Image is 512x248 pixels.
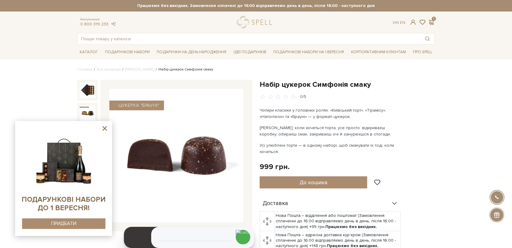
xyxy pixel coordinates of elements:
[271,47,346,57] a: Подарункові набори на 1 Вересня
[260,142,402,155] p: Усі улюблені торти — в одному наборі, щоб смакувати їх тоді, коли хочеться.
[154,67,213,72] li: Набір цукерок Симфонія смаку
[398,20,399,25] span: |
[80,18,116,21] span: Консультація:
[300,94,306,100] div: 0/5
[77,47,100,57] a: Каталог
[80,82,95,98] img: Набір цукерок Симфонія смаку
[260,176,367,188] button: До кошика
[77,3,435,8] strong: Працюємо без вихідних. Замовлення оплачені до 16:00 відправляємо день в день, після 16:00 - насту...
[349,47,408,57] a: Корпоративним клієнтам
[300,179,327,186] span: До кошика
[421,33,434,44] button: Пошук товару у каталозі
[110,21,116,27] a: telegram
[237,16,275,28] a: logo
[78,33,421,44] input: Пошук товару у каталозі
[325,224,377,229] b: Працюємо без вихідних.
[109,89,243,223] img: Набір цукерок Симфонія смаку
[80,21,108,27] a: 0 800 319 233
[97,67,121,72] a: Вся продукція
[77,67,92,72] a: Головна
[411,47,435,57] a: Про Spell
[125,67,154,72] a: [PERSON_NAME]
[260,107,402,120] p: Чотири класики у головних ролях: «Київський торт», «Тірамісу», «Наполеон» та «Брауні» — у форматі...
[260,80,435,89] h1: Набір цукерок Симфонія смаку
[393,20,405,25] div: Ук
[103,47,152,57] a: Подарункові набори
[274,212,401,231] td: Нова Пошта – відділення або поштомат (Замовлення сплаченні до 16:00 відправляємо день в день, піс...
[260,125,402,137] p: [PERSON_NAME], коли хочеться торта, усе просто: відкриваєш коробку, обираєш смак, закриваєш очі й...
[231,47,269,57] a: Ідеї подарунків
[263,201,288,206] span: Доставка
[400,20,405,25] a: En
[154,47,229,57] a: Подарунки на День народження
[80,105,95,121] img: Набір цукерок Симфонія смаку
[260,162,290,171] div: 999 грн.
